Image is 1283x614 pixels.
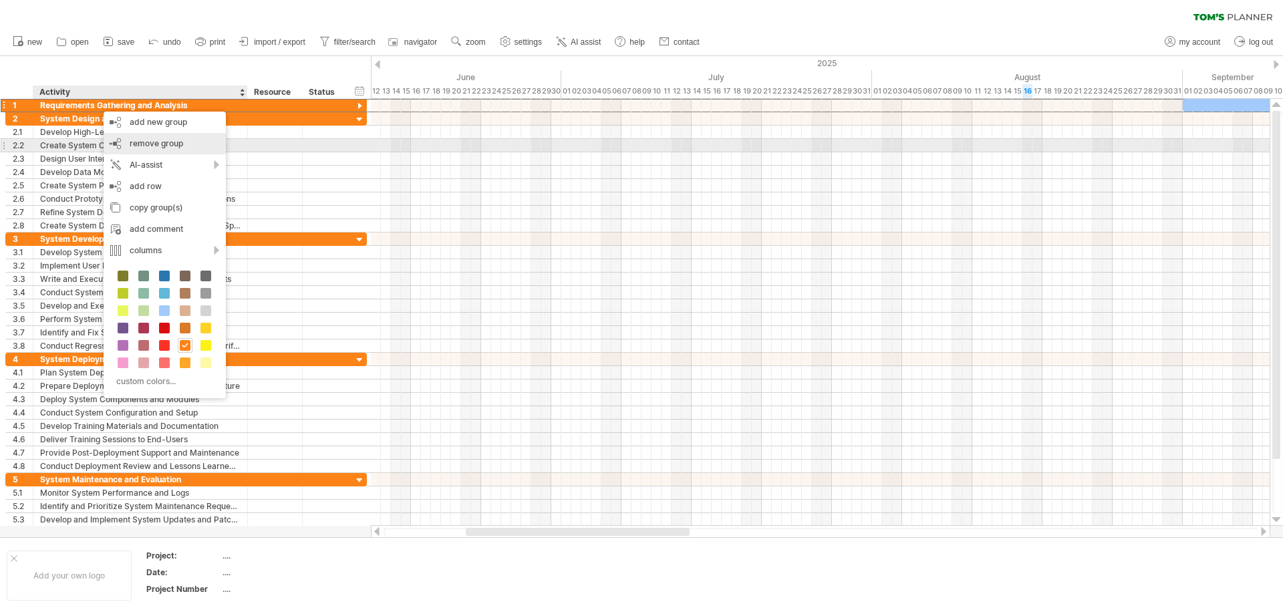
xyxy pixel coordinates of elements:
[656,33,704,51] a: contact
[461,84,471,98] div: Saturday, 21 June 2025
[451,84,461,98] div: Friday, 20 June 2025
[40,126,241,138] div: Develop High-Level System Architecture
[982,84,992,98] div: Tuesday, 12 August 2025
[662,84,672,98] div: Friday, 11 July 2025
[40,393,241,406] div: Deploy System Components and Modules
[130,138,183,148] span: remove group
[561,70,872,84] div: July 2025
[9,33,46,51] a: new
[13,126,33,138] div: 2.1
[104,240,226,261] div: columns
[40,99,241,112] div: Requirements Gathering and Analysis
[466,37,485,47] span: zoom
[40,406,241,419] div: Conduct System Configuration and Setup
[762,84,772,98] div: Monday, 21 July 2025
[742,84,752,98] div: Saturday, 19 July 2025
[7,551,132,601] div: Add your own logo
[104,112,226,133] div: add new group
[381,84,391,98] div: Friday, 13 June 2025
[902,84,912,98] div: Monday, 4 August 2025
[1253,84,1263,98] div: Monday, 8 September 2025
[1233,84,1243,98] div: Saturday, 6 September 2025
[40,179,241,192] div: Create System Prototype
[13,99,33,112] div: 1
[611,33,649,51] a: help
[1263,84,1273,98] div: Tuesday, 9 September 2025
[13,460,33,472] div: 4.8
[40,420,241,432] div: Develop Training Materials and Documentation
[842,84,852,98] div: Tuesday, 29 July 2025
[40,460,241,472] div: Conduct Deployment Review and Lessons Learned Session
[942,84,952,98] div: Friday, 8 August 2025
[802,84,812,98] div: Friday, 25 July 2025
[404,37,437,47] span: navigator
[1012,84,1022,98] div: Friday, 15 August 2025
[692,84,702,98] div: Monday, 14 July 2025
[1042,84,1052,98] div: Monday, 18 August 2025
[104,176,226,197] div: add row
[1083,84,1093,98] div: Friday, 22 August 2025
[581,84,591,98] div: Thursday, 3 July 2025
[601,84,611,98] div: Saturday, 5 July 2025
[1179,37,1220,47] span: my account
[40,152,241,165] div: Design User Interface and User Experience
[1183,84,1193,98] div: Monday, 1 September 2025
[571,37,601,47] span: AI assist
[13,313,33,325] div: 3.6
[1163,84,1173,98] div: Saturday, 30 August 2025
[571,84,581,98] div: Wednesday, 2 July 2025
[611,84,621,98] div: Sunday, 6 July 2025
[962,84,972,98] div: Sunday, 10 August 2025
[40,486,241,499] div: Monitor System Performance and Logs
[40,286,241,299] div: Conduct System Integration and Configuration
[1103,84,1113,98] div: Sunday, 24 August 2025
[922,84,932,98] div: Wednesday, 6 August 2025
[1123,84,1133,98] div: Tuesday, 26 August 2025
[223,550,335,561] div: ....
[1133,84,1143,98] div: Wednesday, 27 August 2025
[261,70,561,84] div: June 2025
[40,246,241,259] div: Develop System Components and Modules
[672,84,682,98] div: Saturday, 12 July 2025
[631,84,641,98] div: Tuesday, 8 July 2025
[13,246,33,259] div: 3.1
[1143,84,1153,98] div: Thursday, 28 August 2025
[1203,84,1213,98] div: Wednesday, 3 September 2025
[13,393,33,406] div: 4.3
[236,33,309,51] a: import / export
[309,86,338,99] div: Status
[40,366,241,379] div: Plan System Deployment and Rollout
[13,152,33,165] div: 2.3
[852,84,862,98] div: Wednesday, 30 July 2025
[621,84,631,98] div: Monday, 7 July 2025
[812,84,822,98] div: Saturday, 26 July 2025
[1022,84,1032,98] div: Saturday, 16 August 2025
[932,84,942,98] div: Thursday, 7 August 2025
[872,84,882,98] div: Friday, 1 August 2025
[40,446,241,459] div: Provide Post-Deployment Support and Maintenance
[316,33,380,51] a: filter/search
[13,233,33,245] div: 3
[13,286,33,299] div: 3.4
[40,299,241,312] div: Develop and Execute System Testing Scripts
[641,84,652,98] div: Wednesday, 9 July 2025
[872,70,1183,84] div: August 2025
[145,33,185,51] a: undo
[13,420,33,432] div: 4.5
[752,84,762,98] div: Sunday, 20 July 2025
[40,353,241,365] div: System Deployment and Training
[146,583,220,595] div: Project Number
[732,84,742,98] div: Friday, 18 July 2025
[223,567,335,578] div: ....
[13,219,33,232] div: 2.8
[334,37,376,47] span: filter/search
[1153,84,1163,98] div: Friday, 29 August 2025
[1062,84,1073,98] div: Wednesday, 20 August 2025
[912,84,922,98] div: Tuesday, 5 August 2025
[471,84,481,98] div: Sunday, 22 June 2025
[629,37,645,47] span: help
[448,33,489,51] a: zoom
[13,299,33,312] div: 3.5
[13,112,33,125] div: 2
[40,433,241,446] div: Deliver Training Sessions to End-Users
